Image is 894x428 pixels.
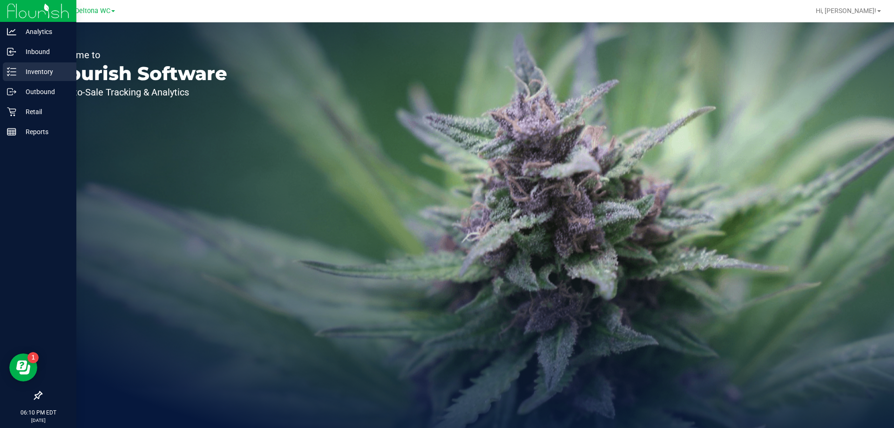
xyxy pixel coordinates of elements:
[4,417,72,424] p: [DATE]
[50,88,227,97] p: Seed-to-Sale Tracking & Analytics
[16,26,72,37] p: Analytics
[9,353,37,381] iframe: Resource center
[16,66,72,77] p: Inventory
[27,352,39,363] iframe: Resource center unread badge
[16,106,72,117] p: Retail
[16,86,72,97] p: Outbound
[7,127,16,136] inline-svg: Reports
[16,126,72,137] p: Reports
[7,27,16,36] inline-svg: Analytics
[50,50,227,60] p: Welcome to
[16,46,72,57] p: Inbound
[50,64,227,83] p: Flourish Software
[816,7,876,14] span: Hi, [PERSON_NAME]!
[7,47,16,56] inline-svg: Inbound
[75,7,110,15] span: Deltona WC
[7,87,16,96] inline-svg: Outbound
[7,107,16,116] inline-svg: Retail
[7,67,16,76] inline-svg: Inventory
[4,408,72,417] p: 06:10 PM EDT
